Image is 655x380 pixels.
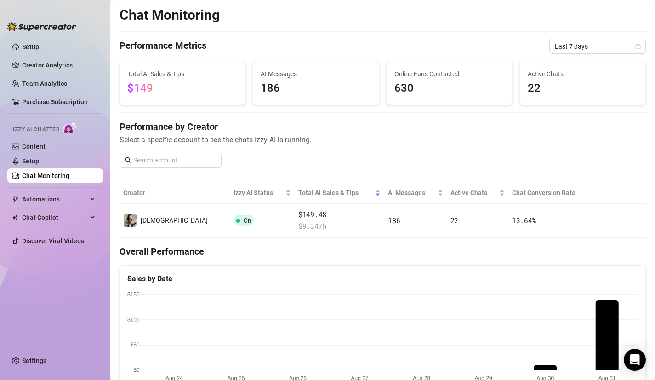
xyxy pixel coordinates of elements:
[295,182,384,204] th: Total AI Sales & Tips
[384,182,446,204] th: AI Messages
[120,134,646,145] span: Select a specific account to see the chats Izzy AI is running.
[528,80,638,97] span: 22
[127,69,238,79] span: Total AI Sales & Tips
[22,157,39,165] a: Setup
[120,120,646,133] h4: Performance by Creator
[13,125,59,134] span: Izzy AI Chatter
[63,122,77,135] img: AI Chatter
[450,188,497,198] span: Active Chats
[624,349,646,371] div: Open Intercom Messenger
[22,357,46,364] a: Settings
[394,69,505,79] span: Online Fans Contacted
[508,182,593,204] th: Chat Conversion Rate
[124,214,137,227] img: Goddess
[22,143,46,150] a: Content
[244,217,251,224] span: On
[141,217,208,224] span: [DEMOGRAPHIC_DATA]
[22,80,67,87] a: Team Analytics
[127,273,638,285] div: Sales by Date
[298,209,381,220] span: $149.48
[120,6,220,24] h2: Chat Monitoring
[7,22,76,31] img: logo-BBDzfeDw.svg
[394,80,505,97] span: 630
[22,172,69,179] a: Chat Monitoring
[22,43,39,50] a: Setup
[635,44,641,49] span: calendar
[12,214,18,221] img: Chat Copilot
[298,221,381,232] span: $ 9.34 /h
[298,188,373,198] span: Total AI Sales & Tips
[127,82,153,95] span: $149
[555,39,640,53] span: Last 7 days
[120,39,206,54] h4: Performance Metrics
[120,182,230,204] th: Creator
[22,210,87,225] span: Chat Copilot
[234,188,284,198] span: Izzy AI Status
[388,188,435,198] span: AI Messages
[230,182,295,204] th: Izzy AI Status
[450,216,458,225] span: 22
[22,58,96,73] a: Creator Analytics
[12,196,19,203] span: thunderbolt
[22,98,88,106] a: Purchase Subscription
[133,155,216,165] input: Search account...
[261,69,371,79] span: AI Messages
[388,216,400,225] span: 186
[447,182,508,204] th: Active Chats
[22,192,87,207] span: Automations
[125,157,131,163] span: search
[120,245,646,258] h4: Overall Performance
[512,216,536,225] span: 13.64 %
[261,80,371,97] span: 186
[528,69,638,79] span: Active Chats
[22,237,84,245] a: Discover Viral Videos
